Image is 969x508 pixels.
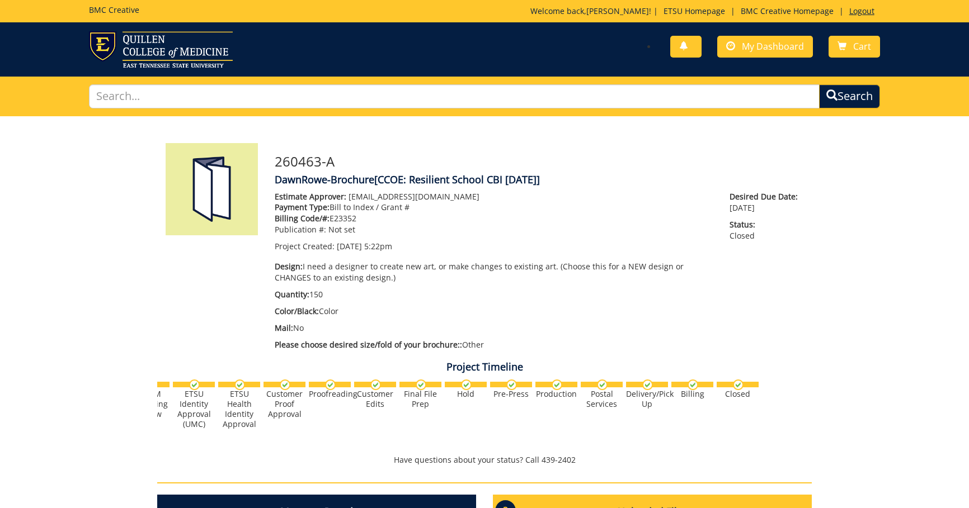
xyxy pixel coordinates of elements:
[829,36,880,58] a: Cart
[586,6,649,16] a: [PERSON_NAME]
[374,173,540,186] span: [CCOE: Resilient School CBI [DATE]]
[370,379,381,390] img: checkmark
[189,379,200,390] img: checkmark
[844,6,880,16] a: Logout
[275,191,713,202] p: [EMAIL_ADDRESS][DOMAIN_NAME]
[626,389,668,409] div: Delivery/Pick Up
[461,379,472,390] img: checkmark
[275,174,803,186] h4: DawnRowe-Brochure
[275,289,713,300] p: 150
[535,389,577,399] div: Production
[275,191,346,202] span: Estimate Approver:
[490,389,532,399] div: Pre-Press
[309,389,351,399] div: Proofreading
[733,379,744,390] img: checkmark
[275,213,713,224] p: E23352
[328,224,355,235] span: Not set
[275,306,713,317] p: Color
[506,379,517,390] img: checkmark
[416,379,426,390] img: checkmark
[354,389,396,409] div: Customer Edits
[234,379,245,390] img: checkmark
[337,241,392,251] span: [DATE] 5:22pm
[264,389,305,419] div: Customer Proof Approval
[717,389,759,399] div: Closed
[642,379,653,390] img: checkmark
[671,389,713,399] div: Billing
[157,454,812,466] p: Have questions about your status? Call 439-2402
[275,154,803,169] h3: 260463-A
[89,31,233,68] img: ETSU logo
[275,261,713,283] p: I need a designer to create new art, or make changes to existing art. (Choose this for a NEW desi...
[581,389,623,409] div: Postal Services
[275,202,330,212] span: Payment Type:
[717,36,813,58] a: My Dashboard
[735,6,839,16] a: BMC Creative Homepage
[157,362,812,373] h4: Project Timeline
[730,191,803,202] span: Desired Due Date:
[730,191,803,213] p: [DATE]
[275,213,330,224] span: Billing Code/#:
[399,389,441,409] div: Final File Prep
[730,219,803,241] p: Closed
[275,322,293,333] span: Mail:
[275,339,462,350] span: Please choose desired size/fold of your brochure::
[275,339,713,350] p: Other
[597,379,608,390] img: checkmark
[530,6,880,17] p: Welcome back, ! | | |
[730,219,803,230] span: Status:
[173,389,215,429] div: ETSU Identity Approval (UMC)
[89,6,139,14] h5: BMC Creative
[445,389,487,399] div: Hold
[275,289,309,300] span: Quantity:
[166,143,258,235] img: Product featured image
[275,241,335,251] span: Project Created:
[853,40,871,53] span: Cart
[552,379,562,390] img: checkmark
[819,84,880,108] button: Search
[688,379,698,390] img: checkmark
[275,224,326,235] span: Publication #:
[742,40,804,53] span: My Dashboard
[275,306,319,316] span: Color/Black:
[275,322,713,334] p: No
[275,202,713,213] p: Bill to Index / Grant #
[325,379,336,390] img: checkmark
[280,379,290,390] img: checkmark
[275,261,303,272] span: Design:
[218,389,260,429] div: ETSU Health Identity Approval
[89,84,819,108] input: Search...
[658,6,731,16] a: ETSU Homepage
